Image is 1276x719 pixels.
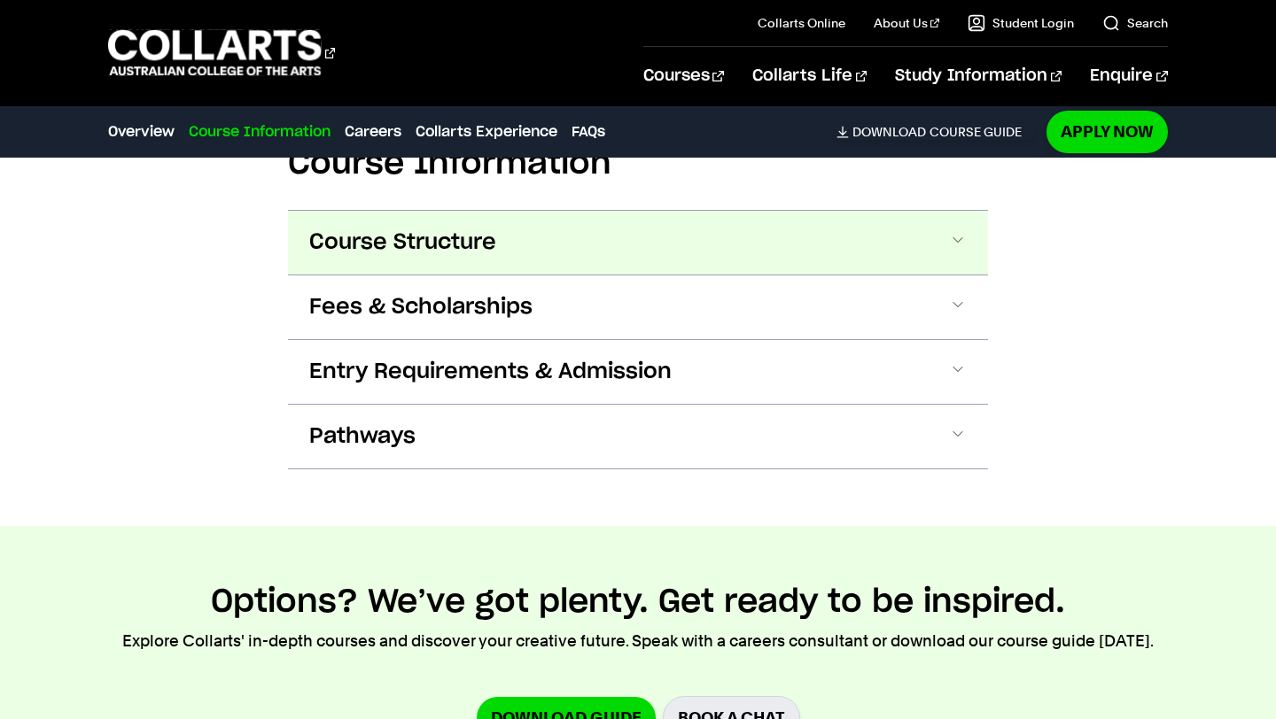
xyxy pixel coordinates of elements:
[288,211,988,274] button: Course Structure
[895,47,1062,105] a: Study Information
[572,121,605,143] a: FAQs
[758,14,845,32] a: Collarts Online
[309,358,672,386] span: Entry Requirements & Admission
[309,293,533,321] span: Fees & Scholarships
[309,228,496,257] span: Course Structure
[309,422,416,451] span: Pathways
[108,121,175,143] a: Overview
[968,14,1074,32] a: Student Login
[752,47,867,105] a: Collarts Life
[122,629,1154,653] p: Explore Collarts' in-depth courses and discover your creative future. Speak with a careers consul...
[836,124,1036,140] a: DownloadCourse Guide
[1046,111,1168,152] a: Apply Now
[1102,14,1168,32] a: Search
[345,121,401,143] a: Careers
[874,14,939,32] a: About Us
[852,124,926,140] span: Download
[189,121,331,143] a: Course Information
[416,121,557,143] a: Collarts Experience
[288,144,988,183] h2: Course Information
[108,27,335,78] div: Go to homepage
[1090,47,1167,105] a: Enquire
[288,405,988,468] button: Pathways
[288,340,988,404] button: Entry Requirements & Admission
[288,275,988,339] button: Fees & Scholarships
[211,583,1065,622] h2: Options? We’ve got plenty. Get ready to be inspired.
[643,47,724,105] a: Courses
